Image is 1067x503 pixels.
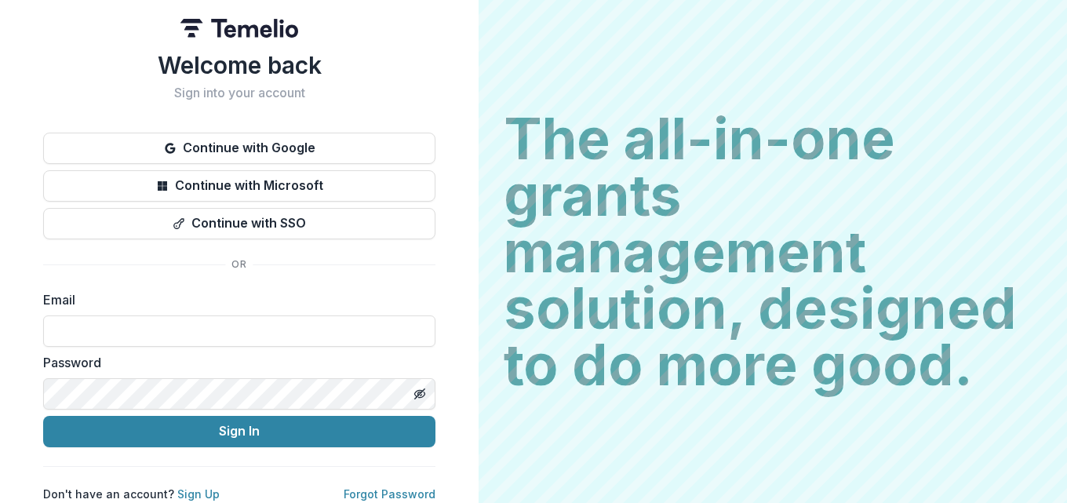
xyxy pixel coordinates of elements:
[43,486,220,502] p: Don't have an account?
[43,290,426,309] label: Email
[344,487,435,501] a: Forgot Password
[43,353,426,372] label: Password
[177,487,220,501] a: Sign Up
[43,170,435,202] button: Continue with Microsoft
[43,208,435,239] button: Continue with SSO
[180,19,298,38] img: Temelio
[407,381,432,406] button: Toggle password visibility
[43,86,435,100] h2: Sign into your account
[43,416,435,447] button: Sign In
[43,51,435,79] h1: Welcome back
[43,133,435,164] button: Continue with Google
